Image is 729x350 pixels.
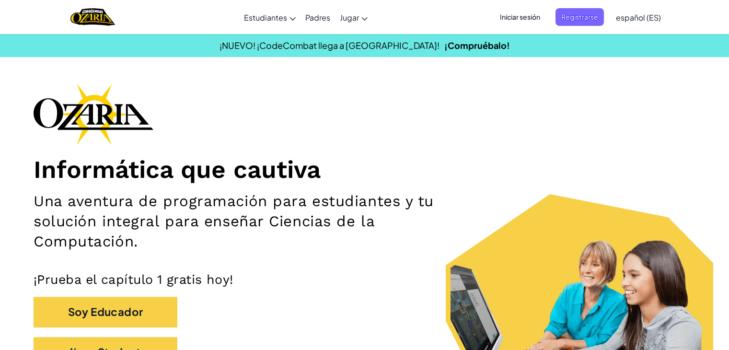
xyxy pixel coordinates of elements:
[34,191,477,252] h2: Una aventura de programación para estudiantes y tu solución integral para enseñar Ciencias de la ...
[555,8,604,26] button: Registrarse
[34,271,695,287] p: ¡Prueba el capítulo 1 gratis hoy!
[335,4,372,30] a: Jugar
[70,7,115,27] img: Home
[301,4,335,30] a: Padres
[34,297,177,327] button: Soy Educador
[611,4,666,30] a: español (ES)
[34,83,153,145] img: Ozaria branding logo
[616,12,661,23] span: español (ES)
[34,154,695,184] h1: Informática que cautiva
[220,40,440,51] span: ¡NUEVO! ¡CodeCombat llega a [GEOGRAPHIC_DATA]!
[244,12,287,23] span: Estudiantes
[70,7,115,27] a: Ozaria by CodeCombat logo
[340,12,359,23] span: Jugar
[239,4,301,30] a: Estudiantes
[444,40,510,51] a: ¡Compruébalo!
[494,8,546,26] button: Iniciar sesión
